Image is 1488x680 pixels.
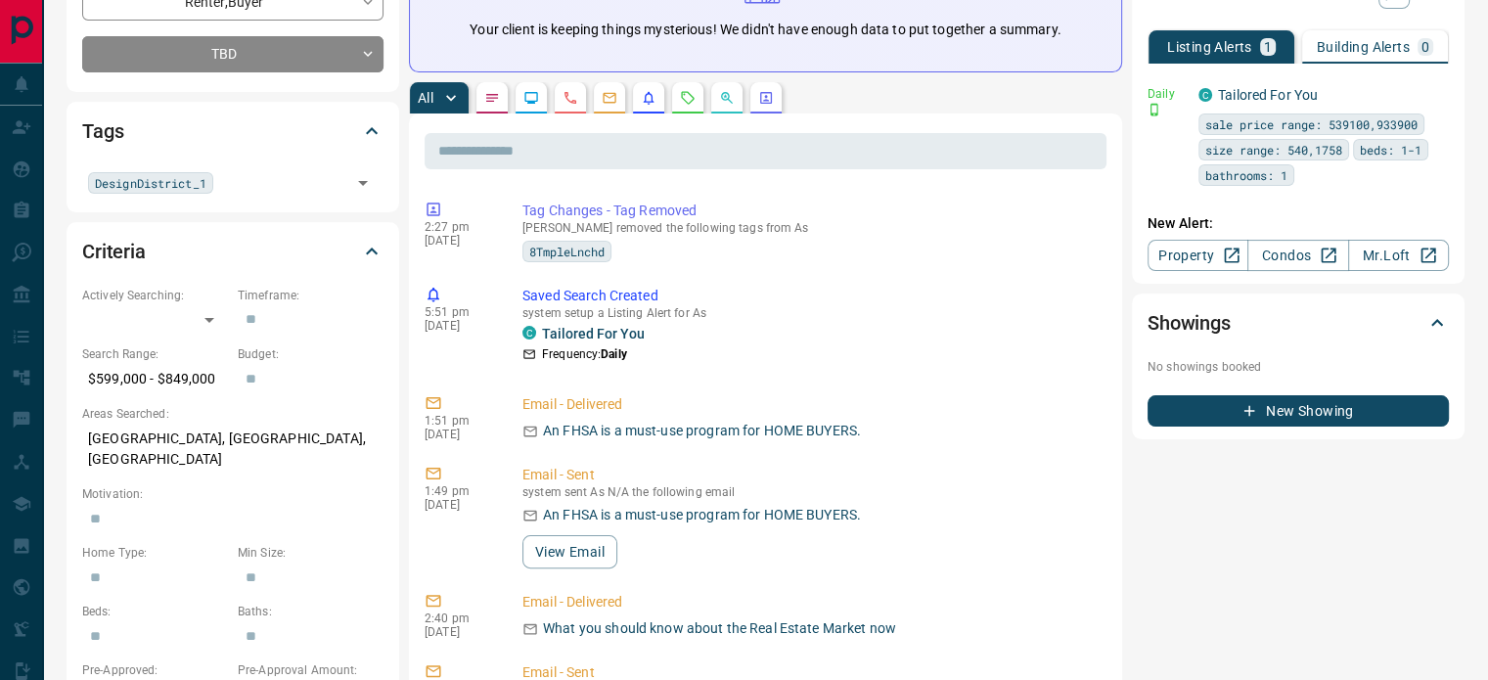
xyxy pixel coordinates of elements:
[1167,40,1252,54] p: Listing Alerts
[522,394,1099,415] p: Email - Delivered
[1148,307,1231,339] h2: Showings
[82,661,228,679] p: Pre-Approved:
[238,661,383,679] p: Pre-Approval Amount:
[470,20,1060,40] p: Your client is keeping things mysterious! We didn't have enough data to put together a summary.
[719,90,735,106] svg: Opportunities
[680,90,696,106] svg: Requests
[82,228,383,275] div: Criteria
[523,90,539,106] svg: Lead Browsing Activity
[522,592,1099,612] p: Email - Delivered
[82,485,383,503] p: Motivation:
[543,421,861,441] p: An FHSA is a must-use program for HOME BUYERS.
[425,428,493,441] p: [DATE]
[82,115,123,147] h2: Tags
[425,414,493,428] p: 1:51 pm
[602,90,617,106] svg: Emails
[1421,40,1429,54] p: 0
[484,90,500,106] svg: Notes
[522,326,536,340] div: condos.ca
[1148,395,1449,427] button: New Showing
[543,505,861,525] p: An FHSA is a must-use program for HOME BUYERS.
[425,319,493,333] p: [DATE]
[238,603,383,620] p: Baths:
[543,618,896,639] p: What you should know about the Real Estate Market now
[82,603,228,620] p: Beds:
[1148,358,1449,376] p: No showings booked
[1148,299,1449,346] div: Showings
[522,306,1099,320] p: system setup a Listing Alert for As
[95,173,206,193] span: DesignDistrict_1
[1264,40,1272,54] p: 1
[1348,240,1449,271] a: Mr.Loft
[522,535,617,568] button: View Email
[425,498,493,512] p: [DATE]
[1148,213,1449,234] p: New Alert:
[522,465,1099,485] p: Email - Sent
[1148,103,1161,116] svg: Push Notification Only
[1205,114,1418,134] span: sale price range: 539100,933900
[522,485,1099,499] p: system sent As N/A the following email
[425,234,493,248] p: [DATE]
[1218,87,1318,103] a: Tailored For You
[82,363,228,395] p: $599,000 - $849,000
[349,169,377,197] button: Open
[425,305,493,319] p: 5:51 pm
[82,36,383,72] div: TBD
[1317,40,1410,54] p: Building Alerts
[641,90,656,106] svg: Listing Alerts
[425,220,493,234] p: 2:27 pm
[82,287,228,304] p: Actively Searching:
[425,612,493,625] p: 2:40 pm
[238,544,383,562] p: Min Size:
[1148,85,1187,103] p: Daily
[418,91,433,105] p: All
[425,625,493,639] p: [DATE]
[529,242,605,261] span: 8TmpleLnchd
[542,345,627,363] p: Frequency:
[82,108,383,155] div: Tags
[82,405,383,423] p: Areas Searched:
[238,287,383,304] p: Timeframe:
[1360,140,1421,159] span: beds: 1-1
[82,345,228,363] p: Search Range:
[425,484,493,498] p: 1:49 pm
[82,544,228,562] p: Home Type:
[82,236,146,267] h2: Criteria
[1205,140,1342,159] span: size range: 540,1758
[1205,165,1287,185] span: bathrooms: 1
[1247,240,1348,271] a: Condos
[601,347,627,361] strong: Daily
[522,221,1099,235] p: [PERSON_NAME] removed the following tags from As
[563,90,578,106] svg: Calls
[1148,240,1248,271] a: Property
[522,286,1099,306] p: Saved Search Created
[542,326,645,341] a: Tailored For You
[758,90,774,106] svg: Agent Actions
[238,345,383,363] p: Budget:
[1198,88,1212,102] div: condos.ca
[82,423,383,476] p: [GEOGRAPHIC_DATA], [GEOGRAPHIC_DATA], [GEOGRAPHIC_DATA]
[522,201,1099,221] p: Tag Changes - Tag Removed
